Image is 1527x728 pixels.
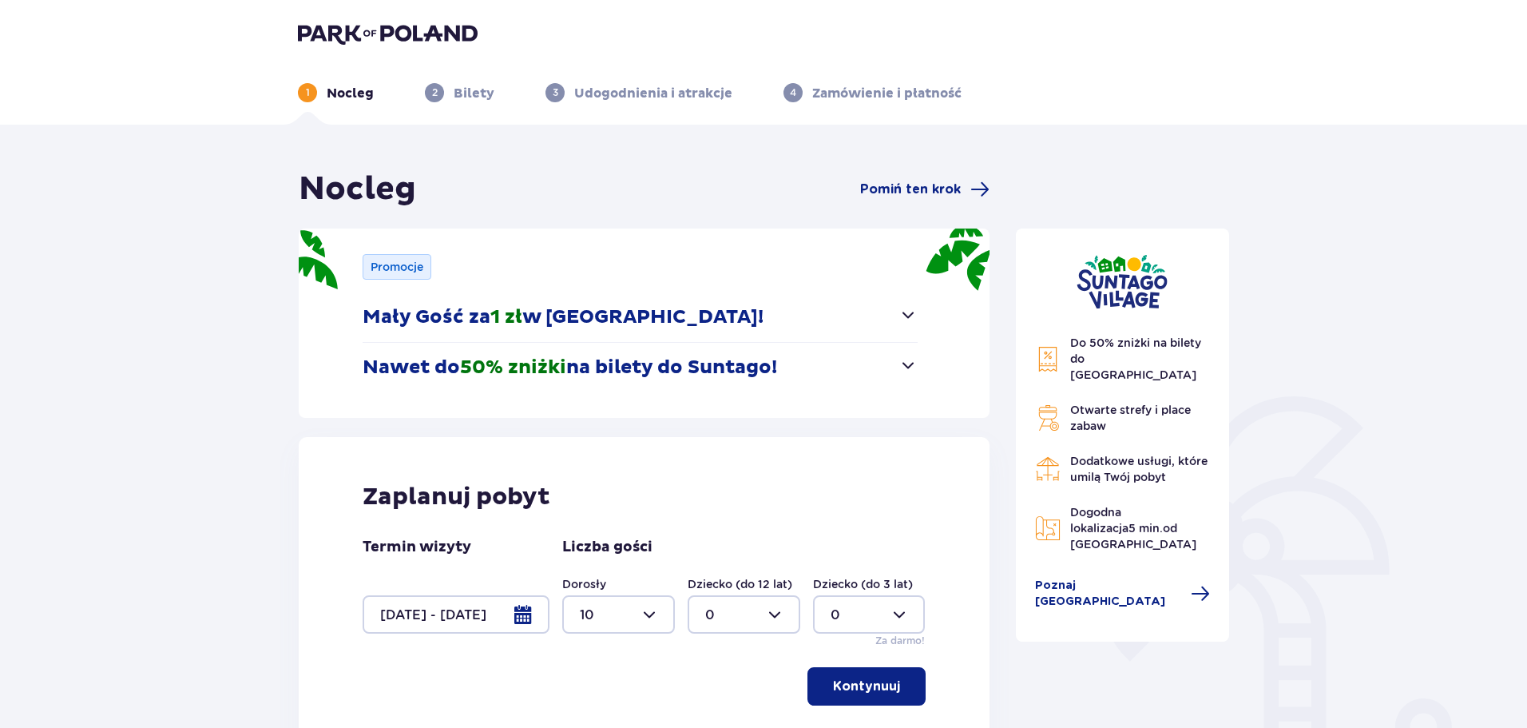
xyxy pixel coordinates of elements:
label: Dziecko (do 12 lat) [688,576,792,592]
p: Zaplanuj pobyt [363,482,550,512]
div: 1Nocleg [298,83,374,102]
p: 1 [306,86,310,100]
img: Suntago Village [1077,254,1168,309]
button: Mały Gość za1 złw [GEOGRAPHIC_DATA]! [363,292,918,342]
p: Nawet do na bilety do Suntago! [363,356,777,380]
p: 3 [553,86,558,100]
span: Dodatkowe usługi, które umilą Twój pobyt [1070,455,1208,483]
p: Termin wizyty [363,538,471,557]
img: Park of Poland logo [298,22,478,45]
span: Dogodna lokalizacja od [GEOGRAPHIC_DATA] [1070,506,1196,551]
p: Mały Gość za w [GEOGRAPHIC_DATA]! [363,305,763,329]
p: Kontynuuj [833,678,900,695]
p: 2 [432,86,438,100]
p: Promocje [371,259,423,275]
span: Do 50% zniżki na bilety do [GEOGRAPHIC_DATA] [1070,336,1201,381]
label: Dorosły [562,576,606,592]
h1: Nocleg [299,169,416,209]
p: Bilety [454,85,494,102]
img: Map Icon [1035,515,1061,541]
div: 4Zamówienie i płatność [783,83,962,102]
img: Grill Icon [1035,405,1061,431]
img: Discount Icon [1035,346,1061,372]
span: 50% zniżki [460,356,566,380]
div: 2Bilety [425,83,494,102]
p: 4 [790,86,796,100]
p: Zamówienie i płatność [812,85,962,102]
div: 3Udogodnienia i atrakcje [545,83,732,102]
p: Udogodnienia i atrakcje [574,85,732,102]
span: Poznaj [GEOGRAPHIC_DATA] [1035,578,1182,610]
img: Restaurant Icon [1035,456,1061,482]
a: Poznaj [GEOGRAPHIC_DATA] [1035,578,1211,610]
button: Kontynuuj [807,667,926,706]
button: Nawet do50% zniżkina bilety do Suntago! [363,343,918,392]
p: Nocleg [327,85,374,102]
p: Za darmo! [875,634,925,648]
a: Pomiń ten krok [860,180,990,199]
span: 1 zł [490,305,522,329]
span: Otwarte strefy i place zabaw [1070,404,1191,432]
p: Liczba gości [562,538,652,557]
span: 5 min. [1128,522,1163,535]
span: Pomiń ten krok [860,181,961,198]
label: Dziecko (do 3 lat) [813,576,913,592]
